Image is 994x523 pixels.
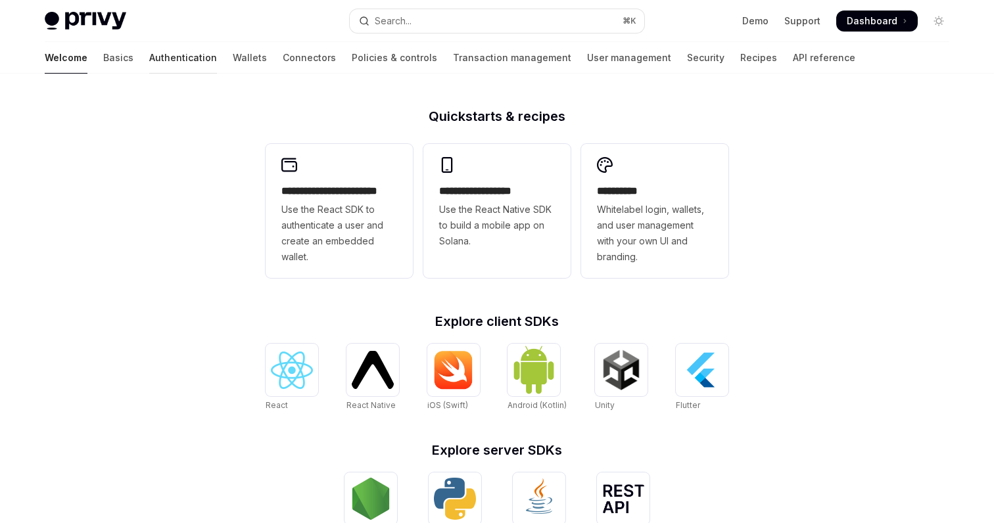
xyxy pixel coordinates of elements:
[676,344,728,412] a: FlutterFlutter
[518,478,560,520] img: Java
[346,400,396,410] span: React Native
[352,42,437,74] a: Policies & controls
[350,478,392,520] img: NodeJS
[676,400,700,410] span: Flutter
[597,202,713,265] span: Whitelabel login, wallets, and user management with your own UI and branding.
[623,16,636,26] span: ⌘ K
[346,344,399,412] a: React NativeReact Native
[375,13,412,29] div: Search...
[434,478,476,520] img: Python
[423,144,571,278] a: **** **** **** ***Use the React Native SDK to build a mobile app on Solana.
[740,42,777,74] a: Recipes
[427,400,468,410] span: iOS (Swift)
[266,443,728,457] h2: Explore server SDKs
[595,344,648,412] a: UnityUnity
[283,42,336,74] a: Connectors
[928,11,949,32] button: Toggle dark mode
[271,352,313,389] img: React
[847,14,897,28] span: Dashboard
[45,42,87,74] a: Welcome
[453,42,571,74] a: Transaction management
[581,144,728,278] a: **** *****Whitelabel login, wallets, and user management with your own UI and branding.
[266,400,288,410] span: React
[439,202,555,249] span: Use the React Native SDK to build a mobile app on Solana.
[266,344,318,412] a: ReactReact
[513,345,555,394] img: Android (Kotlin)
[793,42,855,74] a: API reference
[103,42,133,74] a: Basics
[149,42,217,74] a: Authentication
[45,12,126,30] img: light logo
[681,349,723,391] img: Flutter
[508,400,567,410] span: Android (Kotlin)
[587,42,671,74] a: User management
[784,14,820,28] a: Support
[266,110,728,123] h2: Quickstarts & recipes
[266,315,728,328] h2: Explore client SDKs
[350,9,644,33] button: Open search
[352,351,394,388] img: React Native
[281,202,397,265] span: Use the React SDK to authenticate a user and create an embedded wallet.
[433,350,475,390] img: iOS (Swift)
[687,42,724,74] a: Security
[600,349,642,391] img: Unity
[595,400,615,410] span: Unity
[836,11,918,32] a: Dashboard
[742,14,769,28] a: Demo
[233,42,267,74] a: Wallets
[427,344,480,412] a: iOS (Swift)iOS (Swift)
[602,484,644,513] img: REST API
[508,344,567,412] a: Android (Kotlin)Android (Kotlin)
